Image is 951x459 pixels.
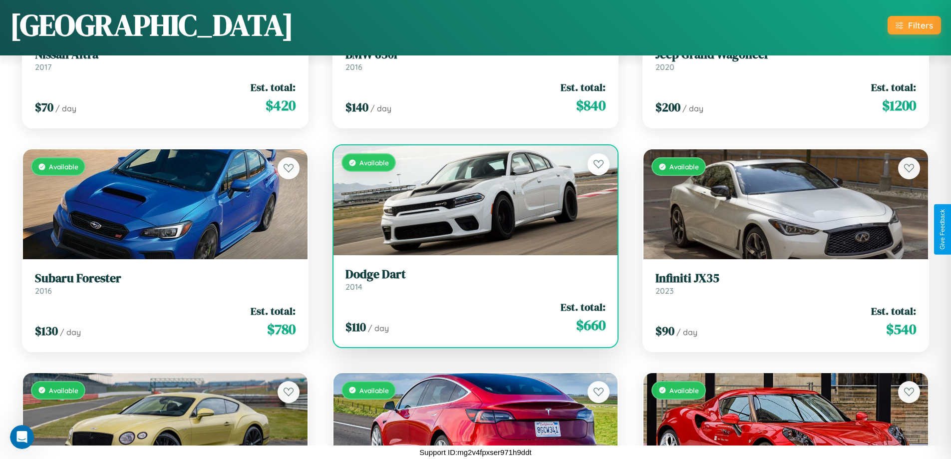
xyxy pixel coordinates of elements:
span: 2017 [35,62,51,72]
span: $ 420 [266,95,296,115]
span: $ 780 [267,319,296,339]
span: Available [49,162,78,171]
iframe: Intercom live chat [10,425,34,449]
span: $ 840 [576,95,606,115]
span: $ 140 [345,99,368,115]
a: Nissan Altra2017 [35,47,296,72]
span: / day [60,327,81,337]
p: Support ID: mg2v4fpxser971h9ddt [419,446,531,459]
h3: Subaru Forester [35,271,296,286]
h1: [GEOGRAPHIC_DATA] [10,4,294,45]
span: $ 200 [655,99,680,115]
span: / day [370,103,391,113]
span: Est. total: [561,80,606,94]
span: Available [49,386,78,395]
span: Est. total: [871,304,916,318]
span: Est. total: [871,80,916,94]
span: $ 660 [576,315,606,335]
a: Dodge Dart2014 [345,267,606,292]
div: Filters [908,20,933,30]
span: 2023 [655,286,673,296]
span: $ 130 [35,323,58,339]
a: BMW 650i2016 [345,47,606,72]
span: 2014 [345,282,362,292]
a: Subaru Forester2016 [35,271,296,296]
span: 2020 [655,62,674,72]
span: / day [676,327,697,337]
span: Est. total: [251,80,296,94]
span: Est. total: [561,300,606,314]
span: $ 70 [35,99,53,115]
span: $ 540 [886,319,916,339]
span: $ 90 [655,323,674,339]
div: Give Feedback [939,209,946,250]
span: Available [669,162,699,171]
span: / day [368,323,389,333]
span: $ 1200 [882,95,916,115]
span: 2016 [345,62,362,72]
span: Available [359,386,389,395]
button: Filters [888,16,941,34]
h3: Dodge Dart [345,267,606,282]
span: $ 110 [345,319,366,335]
span: / day [55,103,76,113]
span: Est. total: [251,304,296,318]
a: Infiniti JX352023 [655,271,916,296]
span: 2016 [35,286,52,296]
span: / day [682,103,703,113]
a: Jeep Grand Wagoneer2020 [655,47,916,72]
span: Available [359,158,389,167]
h3: Infiniti JX35 [655,271,916,286]
span: Available [669,386,699,395]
